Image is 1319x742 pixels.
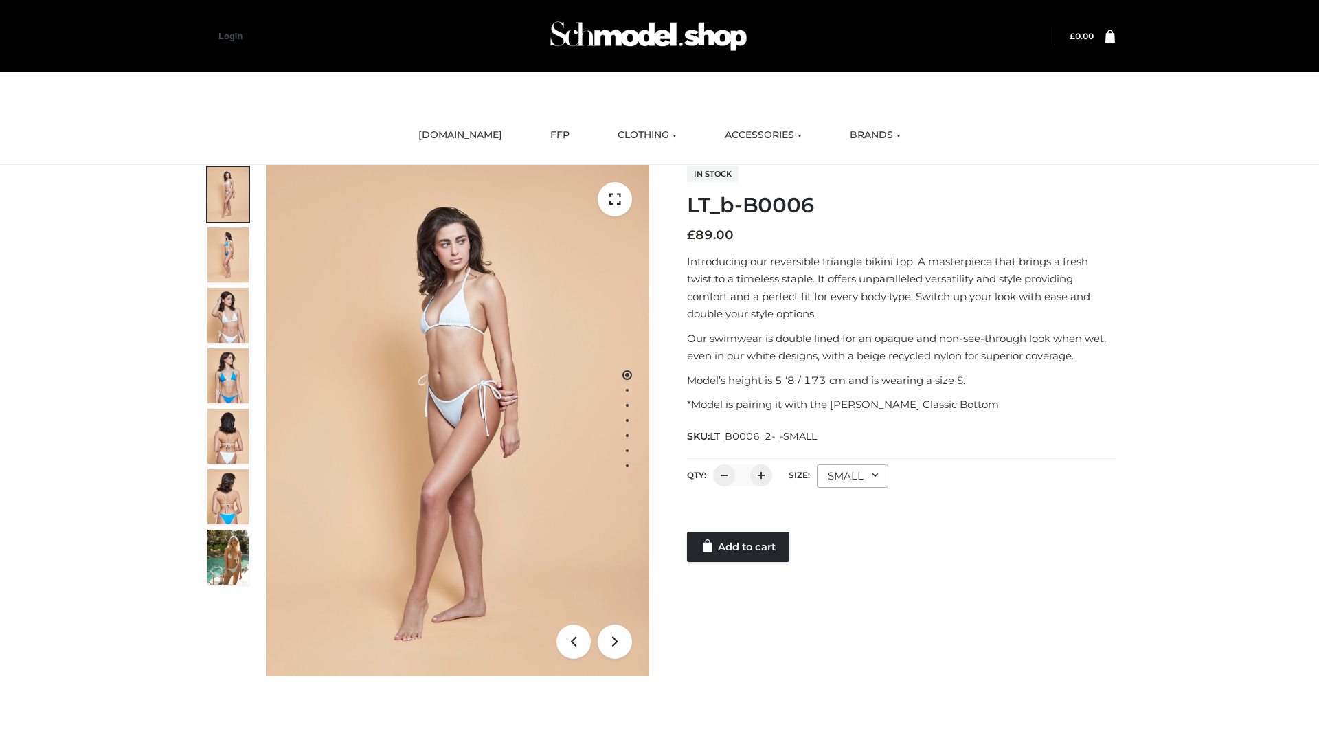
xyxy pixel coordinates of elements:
[207,167,249,222] img: ArielClassicBikiniTop_CloudNine_AzureSky_OW114ECO_1-scaled.jpg
[1070,31,1094,41] a: £0.00
[545,9,752,63] img: Schmodel Admin 964
[687,428,818,445] span: SKU:
[687,532,789,562] a: Add to cart
[710,430,817,442] span: LT_B0006_2-_-SMALL
[266,165,649,676] img: ArielClassicBikiniTop_CloudNine_AzureSky_OW114ECO_1
[1070,31,1075,41] span: £
[687,227,695,243] span: £
[687,193,1115,218] h1: LT_b-B0006
[687,166,739,182] span: In stock
[207,348,249,403] img: ArielClassicBikiniTop_CloudNine_AzureSky_OW114ECO_4-scaled.jpg
[207,530,249,585] img: Arieltop_CloudNine_AzureSky2.jpg
[687,330,1115,365] p: Our swimwear is double lined for an opaque and non-see-through look when wet, even in our white d...
[839,120,911,150] a: BRANDS
[207,227,249,282] img: ArielClassicBikiniTop_CloudNine_AzureSky_OW114ECO_2-scaled.jpg
[540,120,580,150] a: FFP
[1070,31,1094,41] bdi: 0.00
[687,253,1115,323] p: Introducing our reversible triangle bikini top. A masterpiece that brings a fresh twist to a time...
[687,470,706,480] label: QTY:
[789,470,810,480] label: Size:
[607,120,687,150] a: CLOTHING
[687,227,734,243] bdi: 89.00
[687,396,1115,414] p: *Model is pairing it with the [PERSON_NAME] Classic Bottom
[714,120,812,150] a: ACCESSORIES
[207,288,249,343] img: ArielClassicBikiniTop_CloudNine_AzureSky_OW114ECO_3-scaled.jpg
[218,31,243,41] a: Login
[207,469,249,524] img: ArielClassicBikiniTop_CloudNine_AzureSky_OW114ECO_8-scaled.jpg
[207,409,249,464] img: ArielClassicBikiniTop_CloudNine_AzureSky_OW114ECO_7-scaled.jpg
[408,120,512,150] a: [DOMAIN_NAME]
[817,464,888,488] div: SMALL
[687,372,1115,390] p: Model’s height is 5 ‘8 / 173 cm and is wearing a size S.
